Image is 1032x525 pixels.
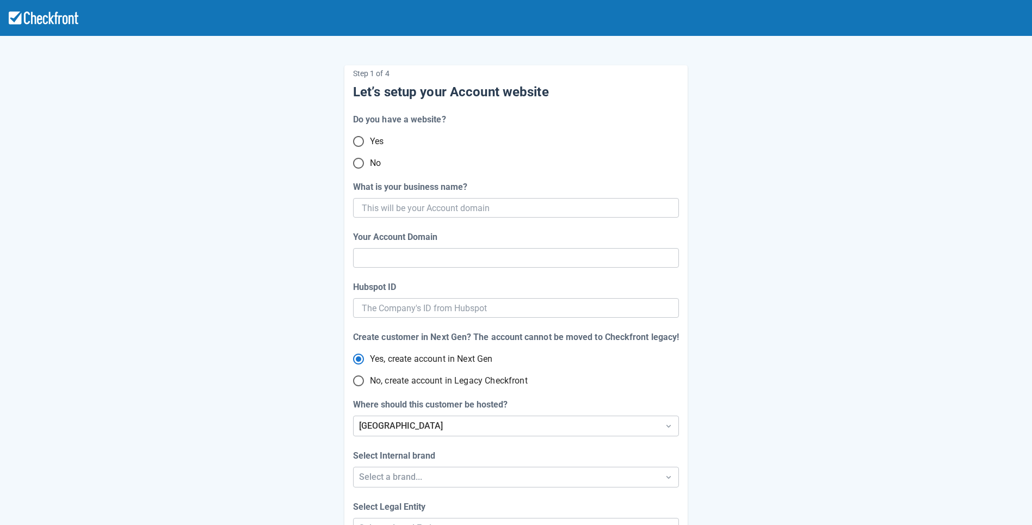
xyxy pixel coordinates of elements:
div: Do you have a website? [353,113,446,126]
span: Dropdown icon [663,472,674,483]
span: Yes, create account in Next Gen [370,353,493,366]
span: No [370,157,381,170]
p: Step 1 of 4 [353,65,679,82]
span: Dropdown icon [663,421,674,431]
h5: Let’s setup your Account website [353,84,679,100]
label: Your Account Domain [353,231,442,244]
div: Select a brand... [359,471,653,484]
iframe: Chat Widget [978,473,1032,525]
div: [GEOGRAPHIC_DATA] [359,419,653,433]
label: Hubspot ID [353,281,400,294]
input: This will be your Account domain [362,198,668,218]
span: No, create account in Legacy Checkfront [370,374,528,387]
input: The Company's ID from Hubspot [362,298,670,318]
label: What is your business name? [353,181,472,194]
div: Create customer in Next Gen? The account cannot be moved to Checkfront legacy! [353,331,679,344]
label: Where should this customer be hosted? [353,398,512,411]
label: Select Legal Entity [353,501,430,514]
label: Select Internal brand [353,449,440,462]
span: Yes [370,135,384,148]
